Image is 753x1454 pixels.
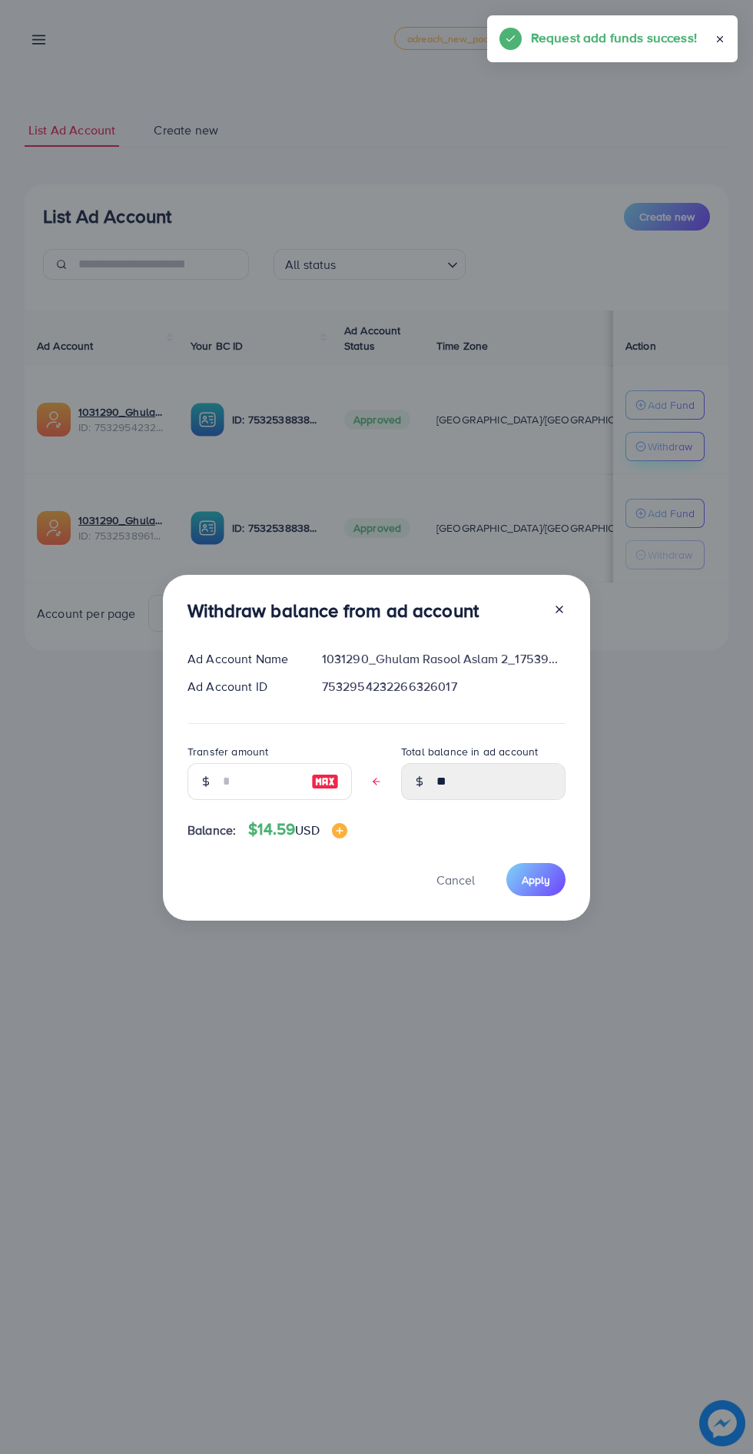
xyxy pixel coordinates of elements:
[248,820,347,839] h4: $14.59
[310,650,578,668] div: 1031290_Ghulam Rasool Aslam 2_1753902599199
[175,678,310,695] div: Ad Account ID
[417,863,494,896] button: Cancel
[401,744,538,759] label: Total balance in ad account
[332,823,347,838] img: image
[506,863,566,896] button: Apply
[531,28,697,48] h5: Request add funds success!
[175,650,310,668] div: Ad Account Name
[187,599,479,622] h3: Withdraw balance from ad account
[187,744,268,759] label: Transfer amount
[310,678,578,695] div: 7532954232266326017
[311,772,339,791] img: image
[187,822,236,839] span: Balance:
[295,822,319,838] span: USD
[522,872,550,888] span: Apply
[436,871,475,888] span: Cancel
